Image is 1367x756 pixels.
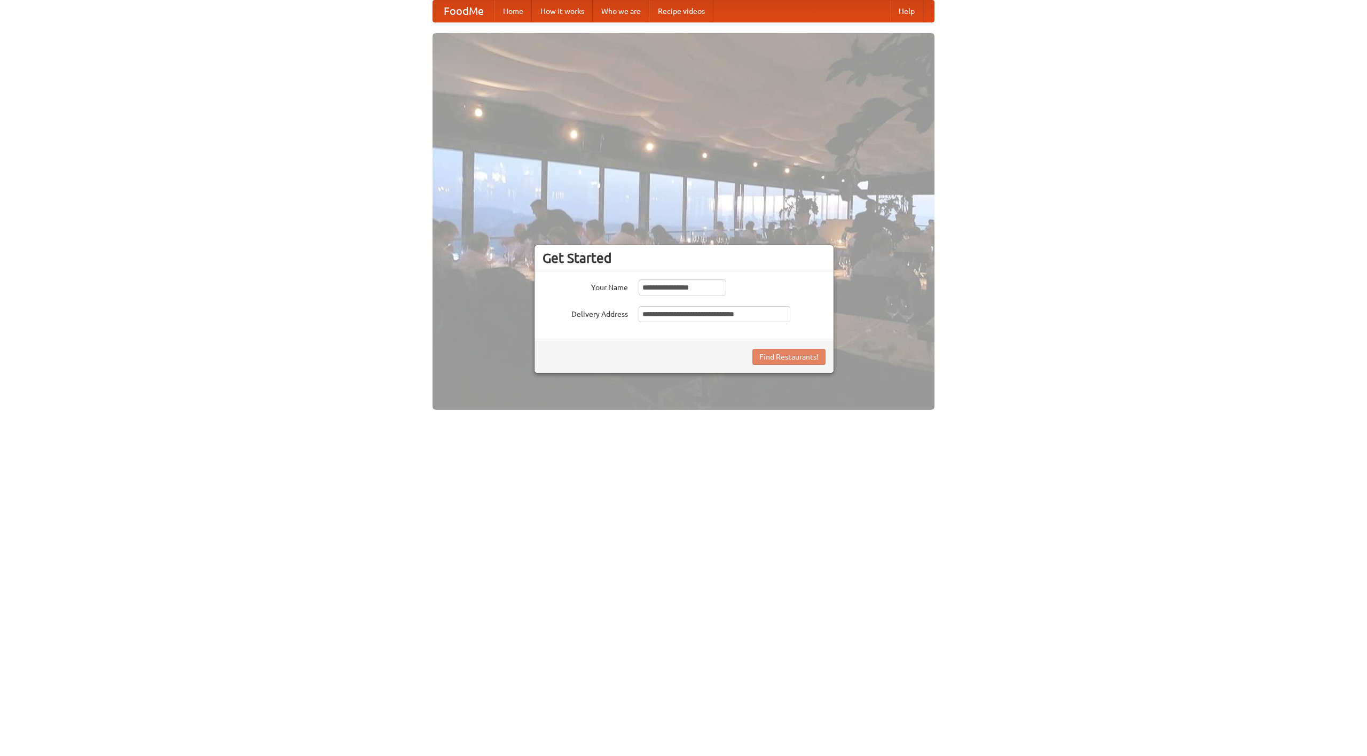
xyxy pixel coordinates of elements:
a: How it works [532,1,593,22]
a: Help [890,1,923,22]
h3: Get Started [543,250,826,266]
button: Find Restaurants! [752,349,826,365]
a: FoodMe [433,1,494,22]
a: Home [494,1,532,22]
label: Your Name [543,279,628,293]
a: Who we are [593,1,649,22]
label: Delivery Address [543,306,628,319]
a: Recipe videos [649,1,713,22]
